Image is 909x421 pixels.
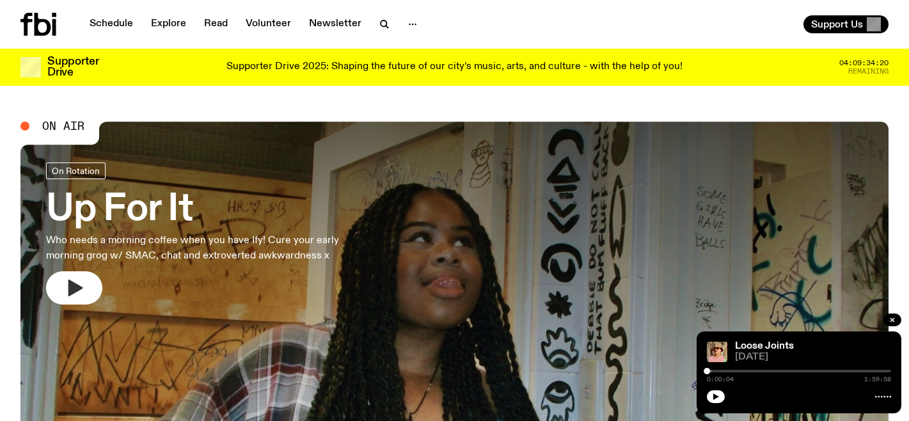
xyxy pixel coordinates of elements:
[864,376,891,383] span: 1:59:58
[707,342,727,362] img: Tyson stands in front of a paperbark tree wearing orange sunglasses, a suede bucket hat and a pin...
[707,376,734,383] span: 0:00:04
[196,15,235,33] a: Read
[143,15,194,33] a: Explore
[839,60,889,67] span: 04:09:34:20
[42,120,84,132] span: On Air
[803,15,889,33] button: Support Us
[46,163,106,179] a: On Rotation
[46,163,374,305] a: Up For ItWho needs a morning coffee when you have Ify! Cure your early morning grog w/ SMAC, chat...
[811,19,863,30] span: Support Us
[848,68,889,75] span: Remaining
[82,15,141,33] a: Schedule
[735,353,891,362] span: [DATE]
[46,192,374,228] h3: Up For It
[735,341,794,351] a: Loose Joints
[52,166,100,175] span: On Rotation
[238,15,299,33] a: Volunteer
[46,233,374,264] p: Who needs a morning coffee when you have Ify! Cure your early morning grog w/ SMAC, chat and extr...
[226,61,683,73] p: Supporter Drive 2025: Shaping the future of our city’s music, arts, and culture - with the help o...
[47,56,99,78] h3: Supporter Drive
[301,15,369,33] a: Newsletter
